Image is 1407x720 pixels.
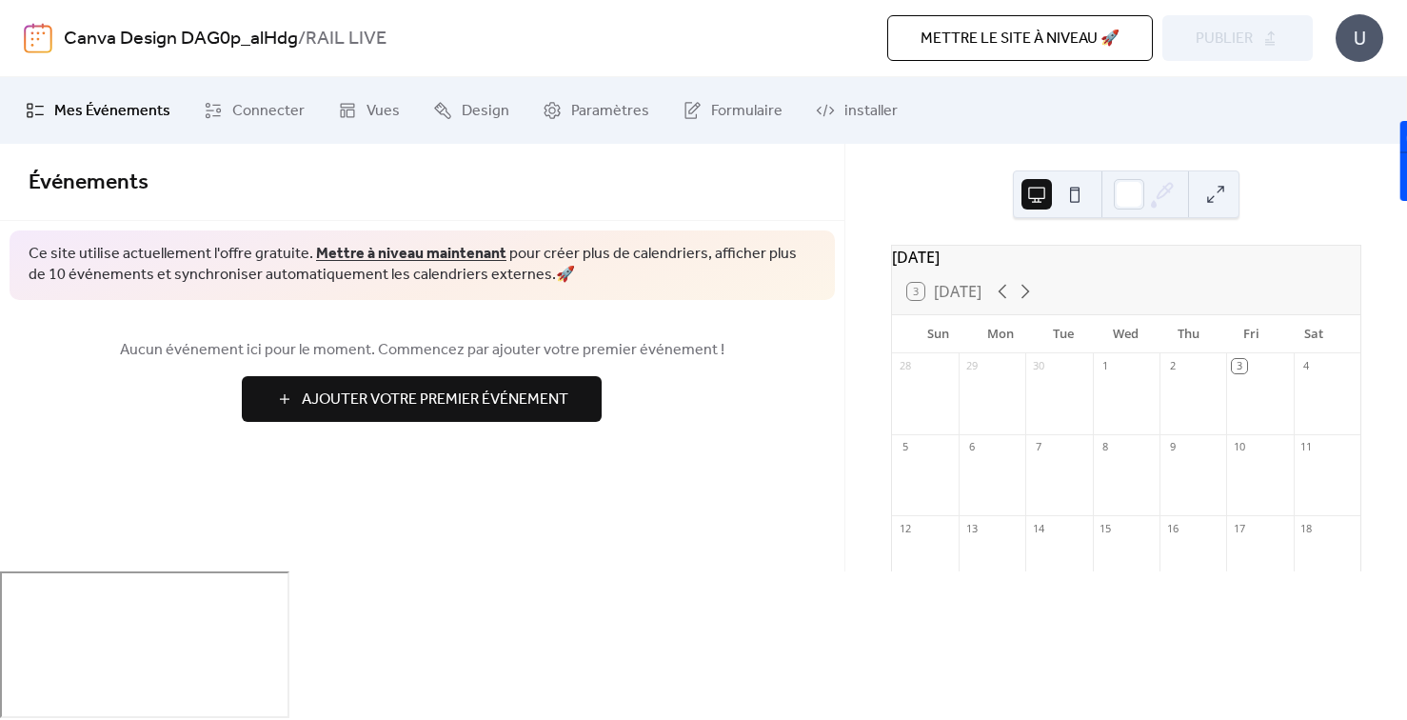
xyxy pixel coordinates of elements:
[1282,315,1345,353] div: Sat
[64,21,298,57] a: Canva Design DAG0p_alHdg
[29,162,149,204] span: Événements
[1220,315,1283,353] div: Fri
[898,440,912,454] div: 5
[24,23,52,53] img: logo
[1099,359,1113,373] div: 1
[921,28,1120,50] span: Mettre le site à niveau 🚀
[302,389,568,411] span: Ajouter Votre Premier Événement
[1031,440,1045,454] div: 7
[907,315,970,353] div: Sun
[571,100,649,123] span: Paramètres
[964,521,979,535] div: 13
[29,244,816,287] span: Ce site utilise actuellement l'offre gratuite. pour créer plus de calendriers, afficher plus de 1...
[1099,440,1113,454] div: 8
[232,100,305,123] span: Connecter
[242,376,602,422] button: Ajouter Votre Premier Événement
[844,100,898,123] span: installer
[1299,521,1314,535] div: 18
[898,521,912,535] div: 12
[1232,521,1246,535] div: 17
[54,100,170,123] span: Mes Événements
[1299,440,1314,454] div: 11
[711,100,783,123] span: Formulaire
[970,315,1033,353] div: Mon
[887,15,1153,61] button: Mettre le site à niveau 🚀
[1031,359,1045,373] div: 30
[11,85,185,136] a: Mes Événements
[29,339,816,362] span: Aucun événement ici pour le moment. Commencez par ajouter votre premier événement !
[367,100,400,123] span: Vues
[1165,521,1179,535] div: 16
[1158,315,1220,353] div: Thu
[324,85,414,136] a: Vues
[189,85,319,136] a: Connecter
[462,100,509,123] span: Design
[802,85,912,136] a: installer
[1232,359,1246,373] div: 3
[1032,315,1095,353] div: Tue
[668,85,797,136] a: Formulaire
[306,21,386,57] b: RAIL LIVE
[298,21,306,57] b: /
[1165,359,1179,373] div: 2
[1095,315,1158,353] div: Wed
[1165,440,1179,454] div: 9
[898,359,912,373] div: 28
[964,359,979,373] div: 29
[892,246,1360,269] div: [DATE]
[964,440,979,454] div: 6
[316,239,506,269] a: Mettre à niveau maintenant
[528,85,664,136] a: Paramètres
[29,376,816,422] a: Ajouter Votre Premier Événement
[1336,14,1383,62] div: U
[419,85,524,136] a: Design
[1299,359,1314,373] div: 4
[1031,521,1045,535] div: 14
[1099,521,1113,535] div: 15
[1232,440,1246,454] div: 10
